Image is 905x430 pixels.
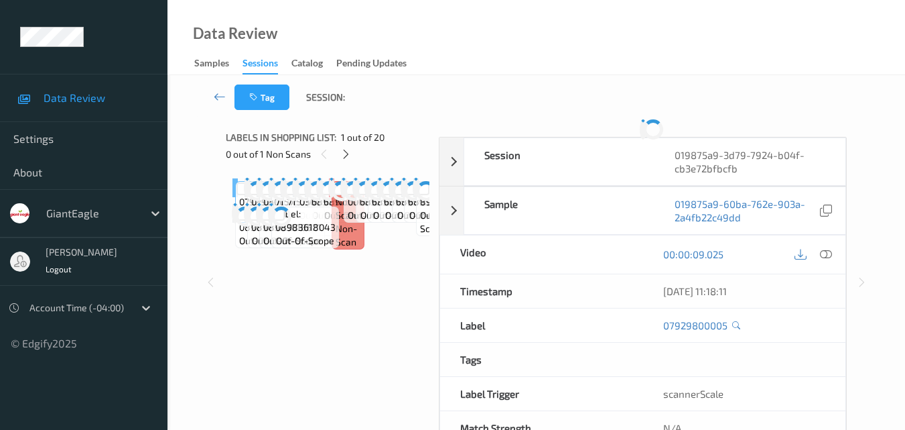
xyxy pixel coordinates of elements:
div: 019875a9-3d79-7924-b04f-cb3e72bfbcfb [654,138,845,185]
div: Sample [464,187,654,234]
button: Tag [234,85,289,110]
span: Labels in shopping list: [226,131,336,144]
div: Label [440,309,642,342]
span: out-of-scope [420,209,477,235]
div: Pending Updates [336,56,407,73]
a: 07929800005 [663,319,727,332]
div: scannerScale [643,377,845,411]
div: Video [440,235,642,274]
div: Samples [194,56,229,73]
a: Catalog [291,54,336,73]
div: Timestamp [440,274,642,308]
span: non-scan [336,222,361,249]
span: Session: [306,91,345,104]
div: Session019875a9-3d79-7924-b04f-cb3e72bfbcfb [439,138,845,186]
div: [DATE] 11:18:11 [663,284,825,298]
div: Tags [440,343,642,376]
span: out-of-scope [360,209,419,222]
span: out-of-scope [276,234,334,248]
span: out-of-scope [263,234,322,248]
span: 1 out of 20 [341,131,385,144]
span: Label: 08983618043 [275,207,336,234]
div: Session [464,138,654,185]
div: Catalog [291,56,323,73]
a: Samples [194,54,242,73]
div: Sample019875a9-60ba-762e-903a-2a4fb22c49dd [439,186,845,235]
div: 0 out of 1 Non Scans [226,146,429,162]
span: out-of-scope [397,209,456,222]
a: Pending Updates [336,54,420,73]
span: out-of-scope [373,209,431,222]
a: Sessions [242,54,291,74]
div: Data Review [193,27,277,40]
span: out-of-scope [348,209,406,222]
a: 00:00:09.025 [663,248,723,261]
div: Sessions [242,56,278,74]
span: Label: Non-Scan [336,182,361,222]
span: out-of-scope [385,209,443,222]
span: out-of-scope [409,209,468,222]
span: out-of-scope [252,234,310,248]
a: 019875a9-60ba-762e-903a-2a4fb22c49dd [675,197,817,224]
span: out-of-scope [239,234,297,248]
div: Label Trigger [440,377,642,411]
